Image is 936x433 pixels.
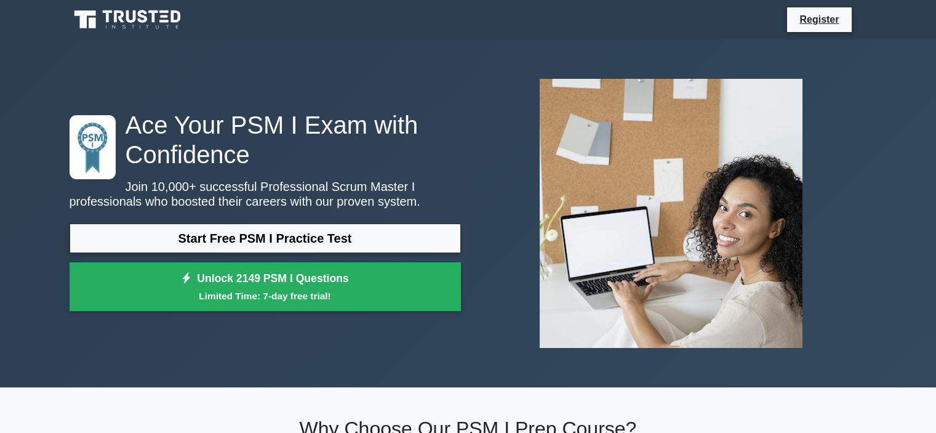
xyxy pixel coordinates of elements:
[70,110,461,169] h1: Ace Your PSM I Exam with Confidence
[85,289,446,303] small: Limited Time: 7-day free trial!
[70,224,461,253] a: Start Free PSM I Practice Test
[70,179,461,209] p: Join 10,000+ successful Professional Scrum Master I professionals who boosted their careers with ...
[70,262,461,312] a: Unlock 2149 PSM I QuestionsLimited Time: 7-day free trial!
[792,12,846,27] a: Register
